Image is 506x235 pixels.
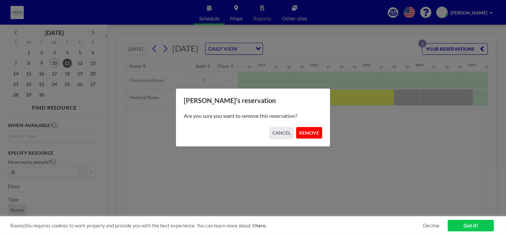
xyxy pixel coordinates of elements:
[10,222,423,229] span: Roomzilla requires cookies to work properly and provide you with the best experience. You can lea...
[296,127,322,139] button: REMOVE
[448,220,494,231] a: Got it!
[184,113,322,119] p: Are you sure you want to remove this reservation?
[184,96,322,105] h3: [PERSON_NAME]'s reservation
[255,222,267,228] a: here.
[423,222,439,229] a: Decline
[269,127,294,139] button: CANCEL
